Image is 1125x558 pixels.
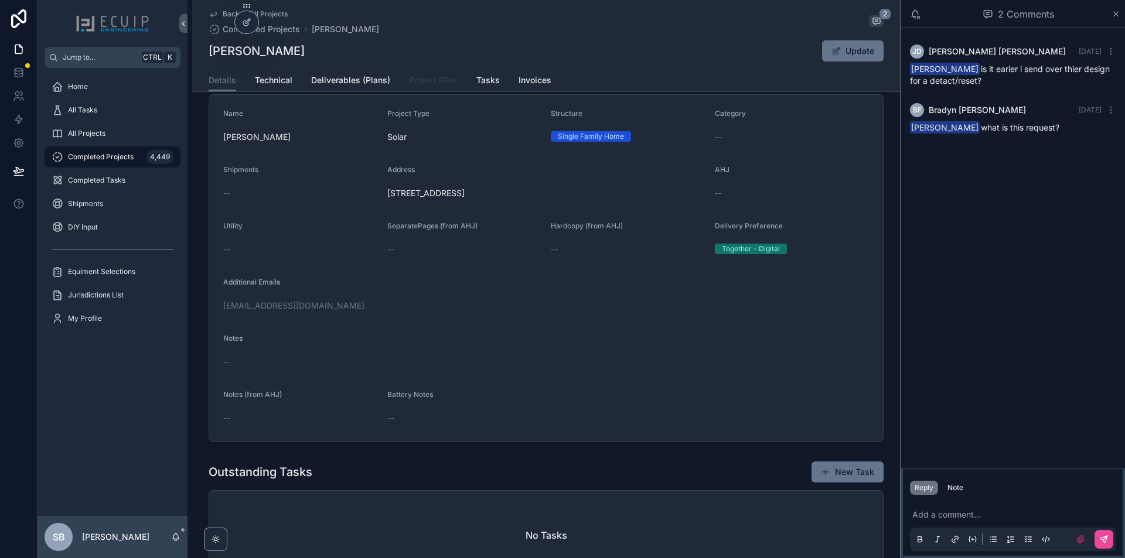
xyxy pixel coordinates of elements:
div: scrollable content [37,68,187,344]
a: Home [45,76,180,97]
span: Delivery Preference [715,221,783,230]
span: Solar [387,131,407,143]
span: Jurisdictions List [68,290,124,300]
div: Note [947,483,963,492]
span: Completed Projects [223,23,300,35]
span: what is this request? [910,122,1059,132]
span: -- [223,412,230,424]
div: 4,449 [146,150,173,164]
span: Category [715,109,746,118]
a: Completed Projects [209,23,300,35]
img: App logo [76,14,149,33]
span: -- [715,131,722,143]
span: Completed Projects [68,152,134,162]
span: 2 [879,8,891,20]
div: Together - Digital [722,244,780,254]
h2: No Tasks [526,528,567,542]
button: New Task [812,461,884,482]
span: Notes [223,334,243,343]
span: Project Type [387,109,429,118]
span: AHJ [715,165,729,174]
span: [PERSON_NAME] [223,131,378,143]
span: DIY Input [68,222,98,232]
span: My Profile [68,314,102,323]
span: Additional Emails [223,278,280,286]
a: Details [209,70,236,92]
a: Back to All Projects [209,9,288,19]
span: Equiment Selections [68,267,135,276]
span: -- [223,187,230,199]
span: Utility [223,221,243,230]
span: -- [387,412,394,424]
a: Project Files [409,70,458,93]
span: Address [387,165,415,174]
span: Completed Tasks [68,176,125,185]
span: [DATE] [1079,47,1102,56]
button: Note [943,481,968,495]
span: -- [223,244,230,255]
a: Deliverables (Plans) [311,70,390,93]
span: is it earier i send over thier design for a detact/reset? [910,64,1110,85]
span: Details [209,74,236,86]
span: Deliverables (Plans) [311,74,390,86]
a: [PERSON_NAME] [312,23,379,35]
a: Shipments [45,193,180,214]
span: [PERSON_NAME] [910,121,980,133]
span: [PERSON_NAME] [PERSON_NAME] [929,46,1066,57]
span: K [165,53,175,62]
a: Tasks [476,70,500,93]
span: BF [913,105,922,115]
a: All Projects [45,123,180,144]
a: My Profile [45,308,180,329]
span: Hardcopy (from AHJ) [551,221,623,230]
span: Structure [551,109,582,118]
span: -- [387,244,394,255]
button: 2 [870,15,884,29]
span: Home [68,82,88,91]
h1: [PERSON_NAME] [209,43,305,59]
span: SeparatePages (from AHJ) [387,221,478,230]
button: Reply [910,481,938,495]
span: Shipments [68,199,103,208]
p: [PERSON_NAME] [82,531,149,543]
span: Shipments [223,165,258,174]
span: Project Files [409,74,458,86]
a: Completed Tasks [45,170,180,191]
a: All Tasks [45,100,180,121]
span: Technical [255,74,292,86]
span: Battery Notes [387,390,433,399]
span: Notes (from AHJ) [223,390,282,399]
span: [DATE] [1079,105,1102,114]
span: Jump to... [63,53,137,62]
span: -- [551,244,558,255]
span: [PERSON_NAME] [910,63,980,75]
span: -- [715,187,722,199]
span: Tasks [476,74,500,86]
span: JD [912,47,922,56]
a: Technical [255,70,292,93]
a: [EMAIL_ADDRESS][DOMAIN_NAME] [223,300,364,311]
span: Invoices [519,74,551,86]
span: Ctrl [142,52,163,63]
span: Name [223,109,243,118]
div: Single Family Home [558,131,624,142]
span: Back to All Projects [223,9,288,19]
span: -- [223,356,230,368]
span: All Projects [68,129,105,138]
a: DIY Input [45,217,180,238]
span: Bradyn [PERSON_NAME] [929,104,1026,116]
a: Equiment Selections [45,261,180,282]
span: 2 Comments [998,7,1054,21]
h1: Outstanding Tasks [209,464,312,480]
span: [STREET_ADDRESS] [387,187,705,199]
a: Completed Projects4,449 [45,146,180,167]
button: Update [822,40,884,61]
a: Invoices [519,70,551,93]
span: All Tasks [68,105,97,115]
button: Jump to...CtrlK [45,47,180,68]
span: SB [53,530,65,544]
a: Jurisdictions List [45,285,180,306]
